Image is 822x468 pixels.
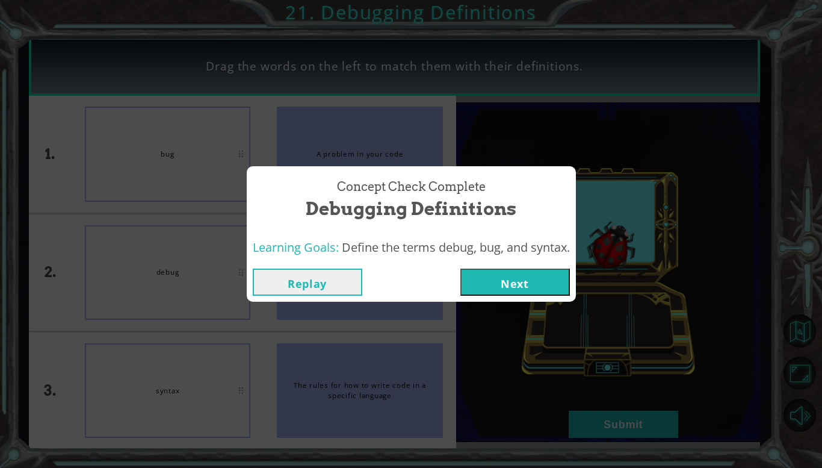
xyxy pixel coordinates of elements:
[253,269,362,296] button: Replay
[337,178,486,196] span: Concept Check Complete
[342,239,570,255] span: Define the terms debug, bug, and syntax.
[306,196,516,222] span: Debugging Definitions
[253,239,339,255] span: Learning Goals:
[460,269,570,296] button: Next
